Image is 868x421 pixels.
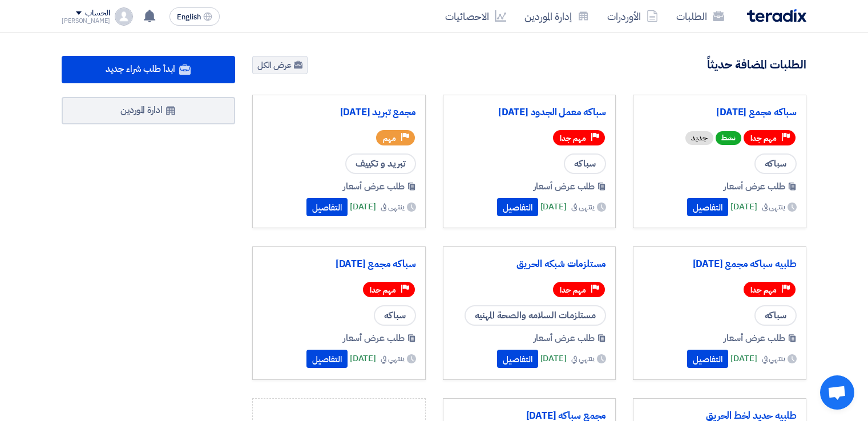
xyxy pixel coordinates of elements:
[262,107,416,118] a: مجمع تبريد [DATE]
[515,3,598,30] a: إدارة الموردين
[169,7,220,26] button: English
[85,9,110,18] div: الحساب
[747,9,806,22] img: Teradix logo
[343,180,405,193] span: طلب عرض أسعار
[350,200,376,213] span: [DATE]
[750,285,777,295] span: مهم جدا
[687,350,728,368] button: التفاصيل
[685,131,713,145] div: جديد
[465,305,606,326] span: مستلزمات السلامه والصحة المهنيه
[820,375,854,410] div: Open chat
[343,331,405,345] span: طلب عرض أسعار
[453,258,607,270] a: مستلزمات شبكه الحريق
[750,133,777,144] span: مهم جدا
[754,305,797,326] span: سباكه
[62,97,235,124] a: ادارة الموردين
[707,57,806,72] h4: الطلبات المضافة حديثاً
[381,353,404,365] span: ينتهي في
[62,18,110,24] div: [PERSON_NAME]
[730,200,757,213] span: [DATE]
[374,305,416,326] span: سباكه
[643,107,797,118] a: سباكه مجمع [DATE]
[345,153,416,174] span: تبريد و تكييف
[106,62,175,76] span: ابدأ طلب شراء جديد
[534,331,595,345] span: طلب عرض أسعار
[560,285,586,295] span: مهم جدا
[724,180,785,193] span: طلب عرض أسعار
[643,258,797,270] a: طلبيه سباكه مجمع [DATE]
[453,107,607,118] a: سباكه معمل الجدود [DATE]
[370,285,396,295] span: مهم جدا
[534,180,595,193] span: طلب عرض أسعار
[762,201,785,213] span: ينتهي في
[383,133,396,144] span: مهم
[115,7,133,26] img: profile_test.png
[540,200,567,213] span: [DATE]
[598,3,667,30] a: الأوردرات
[252,56,308,74] a: عرض الكل
[350,352,376,365] span: [DATE]
[724,331,785,345] span: طلب عرض أسعار
[497,350,538,368] button: التفاصيل
[571,201,595,213] span: ينتهي في
[306,350,348,368] button: التفاصيل
[687,198,728,216] button: التفاصيل
[381,201,404,213] span: ينتهي في
[540,352,567,365] span: [DATE]
[306,198,348,216] button: التفاصيل
[497,198,538,216] button: التفاصيل
[754,153,797,174] span: سباكه
[571,353,595,365] span: ينتهي في
[177,13,201,21] span: English
[730,352,757,365] span: [DATE]
[716,131,741,145] span: نشط
[262,258,416,270] a: سباكه مجمع [DATE]
[564,153,606,174] span: سباكه
[667,3,733,30] a: الطلبات
[436,3,515,30] a: الاحصائيات
[762,353,785,365] span: ينتهي في
[560,133,586,144] span: مهم جدا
